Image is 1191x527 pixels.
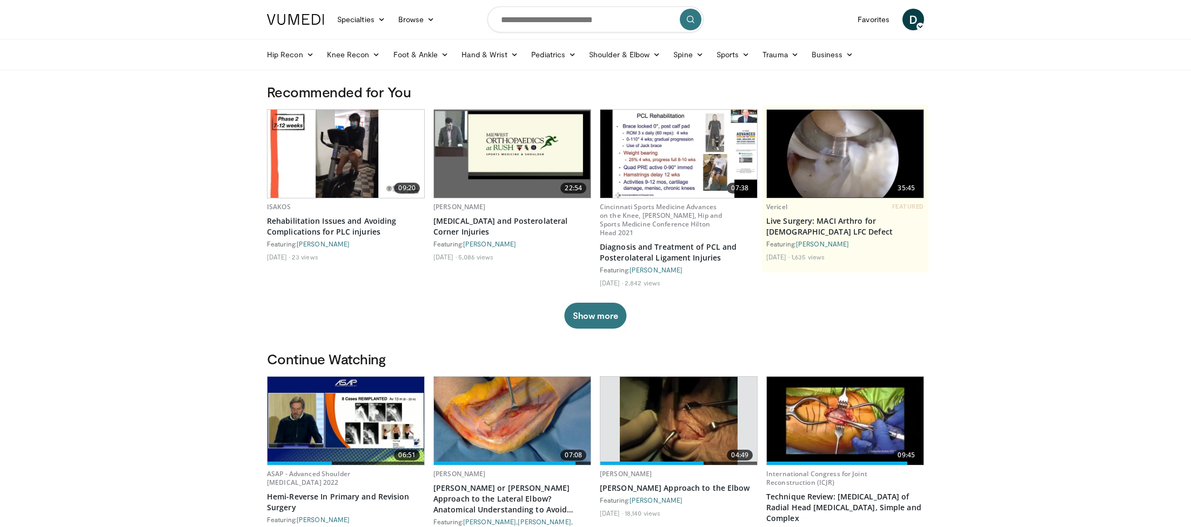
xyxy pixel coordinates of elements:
[560,183,586,194] span: 22:54
[727,450,753,461] span: 04:49
[267,377,424,465] a: 06:51
[766,216,924,237] a: Live Surgery: MACI Arthro for [DEMOGRAPHIC_DATA] LFC Defect
[433,469,486,478] a: [PERSON_NAME]
[630,496,683,504] a: [PERSON_NAME]
[518,518,571,525] a: [PERSON_NAME]
[267,469,350,487] a: ASAP - Advanced Shoulder [MEDICAL_DATA] 2022
[267,377,424,465] img: d6442abf-ae7f-4645-ac1b-6c47c4a36bc3.620x360_q85_upscale.jpg
[394,450,420,461] span: 06:51
[434,110,591,198] img: 1d4c78a4-8cd9-4095-b4e9-2849d4cdc18c.620x360_q85_upscale.jpg
[267,252,290,261] li: [DATE]
[583,44,667,65] a: Shoulder & Elbow
[260,44,320,65] a: Hip Recon
[267,239,425,248] div: Featuring:
[433,216,591,237] a: [MEDICAL_DATA] and Posterolateral Corner Injuries
[630,266,683,273] a: [PERSON_NAME]
[433,252,457,261] li: [DATE]
[267,110,424,198] a: 09:20
[791,252,825,261] li: 1,635 views
[766,469,867,487] a: International Congress for Joint Reconstruction (ICJR)
[392,9,441,30] a: Browse
[893,183,919,194] span: 35:45
[455,44,525,65] a: Hand & Wrist
[564,303,626,329] button: Show more
[463,518,516,525] a: [PERSON_NAME]
[267,216,425,237] a: Rehabilitation Issues and Avoiding Complications for PLC injuries
[600,483,758,493] a: [PERSON_NAME] Approach to the Elbow
[805,44,860,65] a: Business
[267,14,324,25] img: VuMedi Logo
[267,350,924,368] h3: Continue Watching
[766,239,924,248] div: Featuring:
[463,240,516,248] a: [PERSON_NAME]
[267,202,291,211] a: ISAKOS
[525,44,583,65] a: Pediatrics
[267,515,425,524] div: Featuring:
[767,377,924,465] img: 02eed25a-a381-45cb-b61b-a185b3a3b45c.620x360_q85_upscale.jpg
[600,265,758,274] div: Featuring:
[433,483,591,515] a: [PERSON_NAME] or [PERSON_NAME] Approach to the Lateral Elbow? Anatomical Understanding to Avoid P...
[331,9,392,30] a: Specialties
[600,469,652,478] a: [PERSON_NAME]
[766,202,787,211] a: Vericel
[267,110,424,198] img: 2eb2428d-1382-4410-acd9-91b12cd36682.620x360_q85_upscale.jpg
[433,239,591,248] div: Featuring:
[892,203,924,210] span: FEATURED
[267,491,425,513] a: Hemi-Reverse In Primary and Revision Surgery
[394,183,420,194] span: 09:20
[387,44,456,65] a: Foot & Ankle
[710,44,757,65] a: Sports
[434,377,591,465] a: 07:08
[600,202,722,237] a: Cincinnati Sports Medicine Advances on the Knee, [PERSON_NAME], Hip and Sports Medicine Conferenc...
[434,110,591,198] a: 22:54
[600,496,758,504] div: Featuring:
[600,110,757,198] a: 07:38
[297,516,350,523] a: [PERSON_NAME]
[625,278,660,287] li: 2,842 views
[267,83,924,101] h3: Recommended for You
[600,278,623,287] li: [DATE]
[600,242,758,263] a: Diagnosis and Treatment of PCL and Posterolateral Ligament Injuries
[625,509,660,517] li: 18,140 views
[851,9,896,30] a: Favorites
[766,491,924,524] a: Technique Review: [MEDICAL_DATA] of Radial Head [MEDICAL_DATA], Simple and Complex
[297,240,350,248] a: [PERSON_NAME]
[458,252,493,261] li: 5,086 views
[756,44,805,65] a: Trauma
[487,6,704,32] input: Search topics, interventions
[767,377,924,465] a: 09:45
[292,252,318,261] li: 23 views
[600,110,757,198] img: e699b72e-ef70-4c4f-a76d-5a84368235a8.620x360_q85_upscale.jpg
[796,240,849,248] a: [PERSON_NAME]
[767,110,924,198] a: 35:45
[434,377,591,465] img: d5fb476d-116e-4503-aa90-d2bb1c71af5c.620x360_q85_upscale.jpg
[727,183,753,194] span: 07:38
[600,509,623,517] li: [DATE]
[767,110,924,198] img: eb023345-1e2d-4374-a840-ddbc99f8c97c.620x360_q85_upscale.jpg
[620,377,738,465] img: rQqFhpGihXXoLKSn4xMDoxOjBrO-I4W8.620x360_q85_upscale.jpg
[893,450,919,461] span: 09:45
[766,252,789,261] li: [DATE]
[433,202,486,211] a: [PERSON_NAME]
[320,44,387,65] a: Knee Recon
[902,9,924,30] a: D
[667,44,710,65] a: Spine
[600,377,757,465] a: 04:49
[560,450,586,461] span: 07:08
